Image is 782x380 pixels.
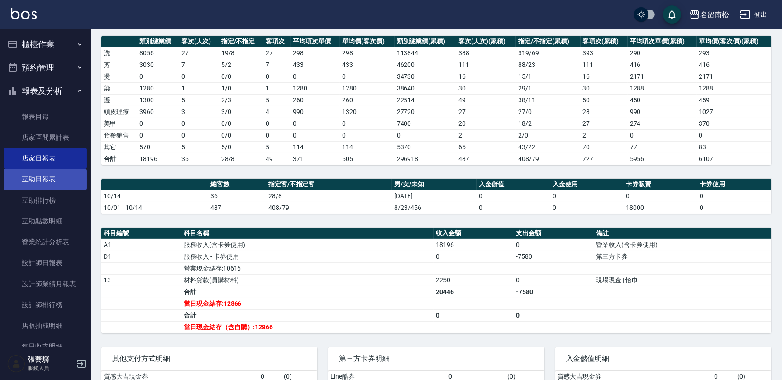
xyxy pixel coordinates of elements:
[4,211,87,232] a: 互助點數明細
[697,153,771,165] td: 6107
[291,71,340,82] td: 0
[181,262,434,274] td: 營業現金結存:10616
[594,228,771,239] th: 備註
[628,71,697,82] td: 2171
[434,239,514,251] td: 18196
[434,309,514,321] td: 0
[566,354,760,363] span: 入金儲值明細
[101,251,181,262] td: D1
[456,118,516,129] td: 20
[340,129,394,141] td: 0
[219,129,263,141] td: 0 / 0
[456,153,516,165] td: 487
[516,118,580,129] td: 18 / 2
[340,47,394,59] td: 298
[516,36,580,47] th: 指定/不指定(累積)
[697,36,771,47] th: 單均價(客次價)(累積)
[291,141,340,153] td: 114
[4,56,87,80] button: 預約管理
[181,298,434,309] td: 當日現金結存:12866
[624,190,698,202] td: 0
[4,232,87,252] a: 營業統計分析表
[514,309,594,321] td: 0
[434,251,514,262] td: 0
[101,190,208,202] td: 10/14
[628,59,697,71] td: 416
[101,59,137,71] td: 剪
[395,71,457,82] td: 34730
[181,251,434,262] td: 服務收入 - 卡券使用
[581,71,628,82] td: 16
[340,153,394,165] td: 505
[628,47,697,59] td: 290
[101,71,137,82] td: 燙
[697,129,771,141] td: 0
[516,59,580,71] td: 88 / 23
[4,106,87,127] a: 報表目錄
[179,59,219,71] td: 7
[697,202,771,214] td: 0
[101,106,137,118] td: 頭皮理療
[4,33,87,56] button: 櫃檯作業
[208,190,266,202] td: 36
[179,129,219,141] td: 0
[266,202,392,214] td: 408/79
[112,354,306,363] span: 其他支付方式明細
[137,106,179,118] td: 3960
[339,354,533,363] span: 第三方卡券明細
[581,82,628,94] td: 30
[101,153,137,165] td: 合計
[4,252,87,273] a: 設計師日報表
[456,141,516,153] td: 65
[736,6,771,23] button: 登出
[219,141,263,153] td: 5 / 0
[291,94,340,106] td: 260
[456,36,516,47] th: 客次(人次)(累積)
[628,94,697,106] td: 450
[101,228,771,333] table: a dense table
[179,106,219,118] td: 3
[4,315,87,336] a: 店販抽成明細
[340,94,394,106] td: 260
[208,202,266,214] td: 487
[263,47,291,59] td: 27
[514,251,594,262] td: -7580
[581,94,628,106] td: 50
[514,239,594,251] td: 0
[181,286,434,298] td: 合計
[291,59,340,71] td: 433
[628,129,697,141] td: 0
[392,202,477,214] td: 8/23/456
[179,36,219,47] th: 客次(人次)
[4,169,87,190] a: 互助日報表
[4,148,87,169] a: 店家日報表
[581,47,628,59] td: 393
[137,36,179,47] th: 類別總業績
[456,59,516,71] td: 111
[686,5,733,24] button: 名留南松
[291,106,340,118] td: 990
[477,190,550,202] td: 0
[219,59,263,71] td: 5 / 2
[628,36,697,47] th: 平均項次單價(累積)
[514,274,594,286] td: 0
[263,71,291,82] td: 0
[137,118,179,129] td: 0
[697,106,771,118] td: 1027
[434,228,514,239] th: 收入金額
[219,106,263,118] td: 3 / 0
[581,59,628,71] td: 111
[101,118,137,129] td: 美甲
[263,59,291,71] td: 7
[550,190,624,202] td: 0
[219,82,263,94] td: 1 / 0
[179,94,219,106] td: 5
[628,153,697,165] td: 5956
[263,141,291,153] td: 5
[219,94,263,106] td: 2 / 3
[628,118,697,129] td: 274
[219,118,263,129] td: 0 / 0
[101,228,181,239] th: 科目編號
[266,179,392,190] th: 指定客/不指定客
[340,118,394,129] td: 0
